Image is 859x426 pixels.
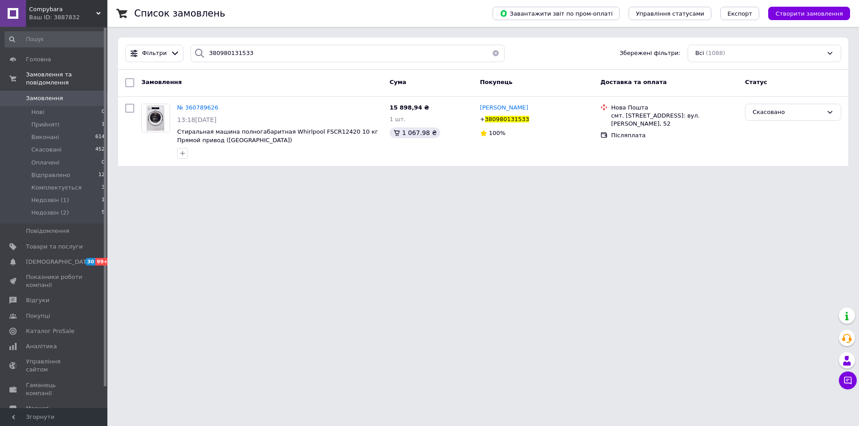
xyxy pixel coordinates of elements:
[102,184,105,192] span: 3
[102,159,105,167] span: 0
[720,7,760,20] button: Експорт
[29,13,107,21] div: Ваш ID: 3887832
[390,104,429,111] span: 15 898,94 ₴
[31,121,59,129] span: Прийняті
[727,10,753,17] span: Експорт
[26,312,50,320] span: Покупці
[141,79,182,85] span: Замовлення
[102,121,105,129] span: 1
[611,131,738,139] div: Післяплата
[629,7,711,20] button: Управління статусами
[26,71,107,87] span: Замовлення та повідомлення
[26,94,63,102] span: Замовлення
[177,104,218,111] a: № 360789626
[102,108,105,116] span: 0
[839,371,857,389] button: Чат з покупцем
[95,258,110,266] span: 99+
[480,79,513,85] span: Покупець
[600,79,667,85] span: Доставка та оплата
[26,358,83,374] span: Управління сайтом
[695,49,704,58] span: Всі
[31,108,44,116] span: Нові
[768,7,850,20] button: Створити замовлення
[4,31,106,47] input: Пошук
[480,104,528,111] span: [PERSON_NAME]
[102,209,105,217] span: 5
[26,327,74,335] span: Каталог ProSale
[142,49,167,58] span: Фільтри
[620,49,680,58] span: Збережені фільтри:
[26,55,51,63] span: Головна
[191,45,505,62] input: Пошук за номером замовлення, ПІБ покупця, номером телефону, Email, номером накладної
[26,273,83,289] span: Показники роботи компанії
[390,116,406,122] span: 1 шт.
[26,243,83,251] span: Товари та послуги
[753,108,823,117] div: Скасовано
[177,128,378,143] a: Стиральная машина полногабаритная Whirlpool FSCR12420 10 кг Прямой привод ([GEOGRAPHIC_DATA])
[142,104,170,132] img: Фото товару
[102,196,105,204] span: 1
[31,159,60,167] span: Оплачені
[745,79,767,85] span: Статус
[611,104,738,112] div: Нова Пошта
[31,209,69,217] span: Недозвін (2)
[485,116,529,122] span: 380980131533
[390,127,441,138] div: 1 067.98 ₴
[480,116,485,122] span: +
[85,258,95,266] span: 30
[487,45,505,62] button: Очистить
[31,133,59,141] span: Виконані
[493,7,620,20] button: Завантажити звіт по пром-оплаті
[141,104,170,132] a: Фото товару
[480,104,528,112] a: [PERSON_NAME]
[134,8,225,19] h1: Список замовлень
[636,10,704,17] span: Управління статусами
[31,184,81,192] span: Комплектується
[29,5,96,13] span: Compybara
[31,171,70,179] span: Відправлено
[26,227,69,235] span: Повідомлення
[95,146,105,154] span: 452
[95,133,105,141] span: 614
[390,79,406,85] span: Cума
[759,10,850,17] a: Створити замовлення
[611,112,738,128] div: смт. [STREET_ADDRESS]: вул. [PERSON_NAME], 52
[26,381,83,397] span: Гаманець компанії
[706,50,725,56] span: (1088)
[26,258,92,266] span: [DEMOGRAPHIC_DATA]
[775,10,843,17] span: Створити замовлення
[98,171,105,179] span: 12
[177,116,217,123] span: 13:18[DATE]
[26,405,49,413] span: Маркет
[26,342,57,350] span: Аналітика
[489,130,506,136] span: 100%
[31,196,69,204] span: Недозвін (1)
[31,146,62,154] span: Скасовані
[500,9,612,17] span: Завантажити звіт по пром-оплаті
[26,296,49,304] span: Відгуки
